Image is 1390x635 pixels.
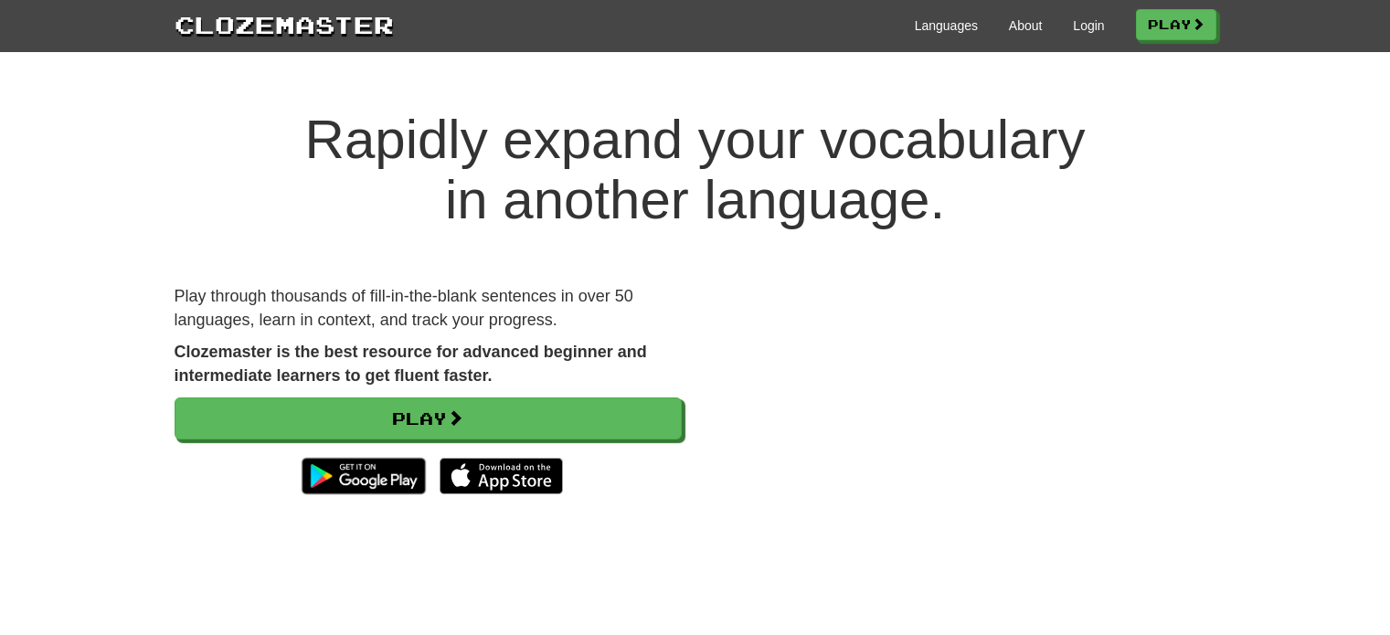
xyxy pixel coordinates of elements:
[1136,9,1216,40] a: Play
[175,7,394,41] a: Clozemaster
[175,285,682,332] p: Play through thousands of fill-in-the-blank sentences in over 50 languages, learn in context, and...
[915,16,978,35] a: Languages
[175,343,647,385] strong: Clozemaster is the best resource for advanced beginner and intermediate learners to get fluent fa...
[292,449,434,503] img: Get it on Google Play
[1073,16,1104,35] a: Login
[1009,16,1043,35] a: About
[440,458,563,494] img: Download_on_the_App_Store_Badge_US-UK_135x40-25178aeef6eb6b83b96f5f2d004eda3bffbb37122de64afbaef7...
[175,397,682,439] a: Play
